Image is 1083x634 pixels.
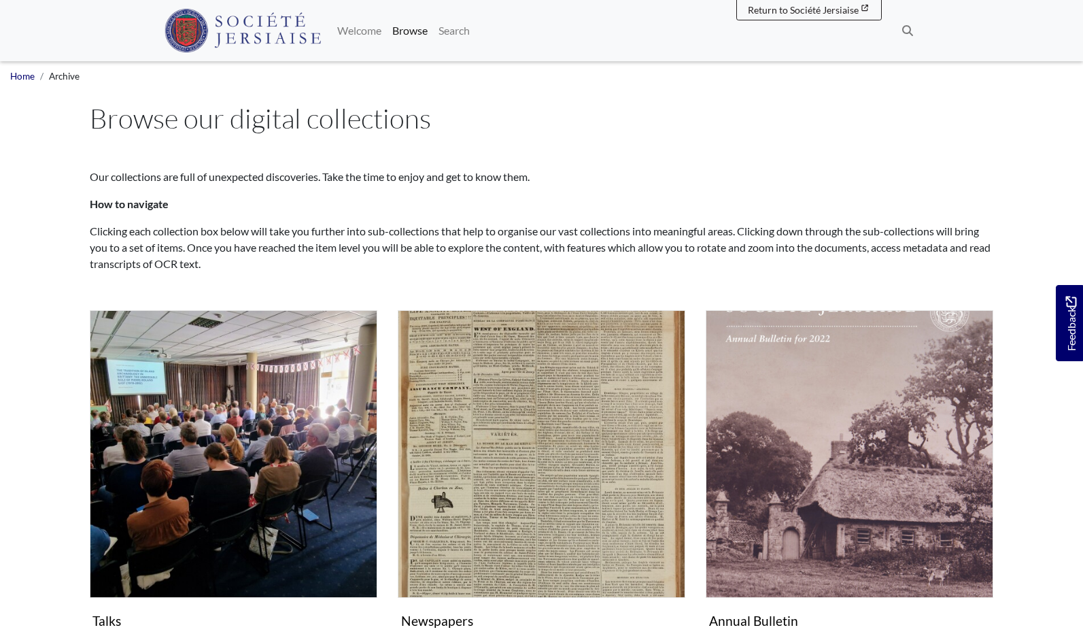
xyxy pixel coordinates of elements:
p: Our collections are full of unexpected discoveries. Take the time to enjoy and get to know them. [90,169,994,185]
h1: Browse our digital collections [90,102,994,135]
a: Browse [387,17,433,44]
img: Talks [90,310,377,598]
img: Société Jersiaise [165,9,322,52]
a: Welcome [332,17,387,44]
a: Would you like to provide feedback? [1056,285,1083,361]
a: Home [10,71,35,82]
strong: How to navigate [90,197,169,210]
a: Annual Bulletin Annual Bulletin [706,310,993,634]
span: Return to Société Jersiaise [748,4,859,16]
span: Archive [49,71,80,82]
a: Search [433,17,475,44]
a: Talks Talks [90,310,377,634]
img: Newspapers [398,310,685,598]
span: Feedback [1063,297,1079,352]
a: Société Jersiaise logo [165,5,322,56]
a: Newspapers Newspapers [398,310,685,634]
img: Annual Bulletin [706,310,993,598]
p: Clicking each collection box below will take you further into sub-collections that help to organi... [90,223,994,272]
